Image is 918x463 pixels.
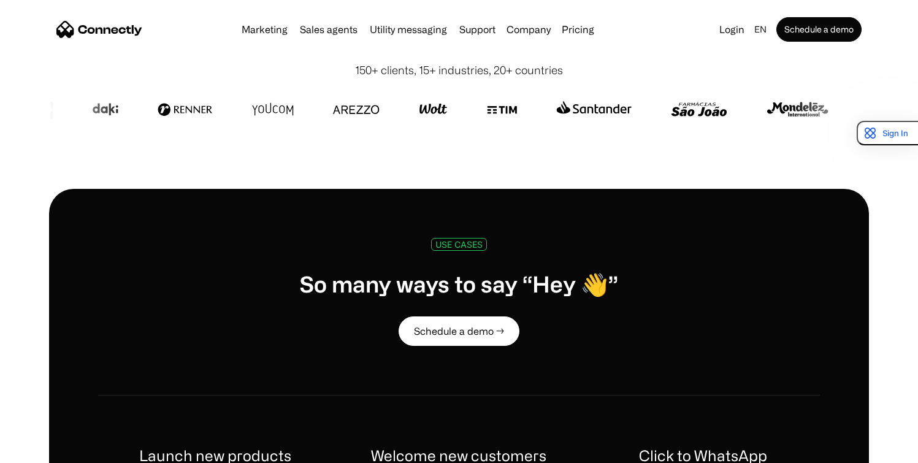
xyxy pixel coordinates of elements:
[749,21,774,38] div: en
[399,316,519,346] a: Schedule a demo →
[299,270,618,297] h1: So many ways to say “Hey 👋”
[503,21,554,38] div: Company
[56,20,142,39] a: home
[237,25,293,34] a: Marketing
[25,442,74,459] ul: Language list
[365,25,452,34] a: Utility messaging
[557,25,599,34] a: Pricing
[12,440,74,459] aside: Language selected: English
[776,17,862,42] a: Schedule a demo
[435,240,483,249] div: USE CASES
[295,25,362,34] a: Sales agents
[507,21,551,38] div: Company
[355,62,563,78] div: 150+ clients, 15+ industries, 20+ countries
[454,25,500,34] a: Support
[714,21,749,38] a: Login
[754,21,767,38] div: en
